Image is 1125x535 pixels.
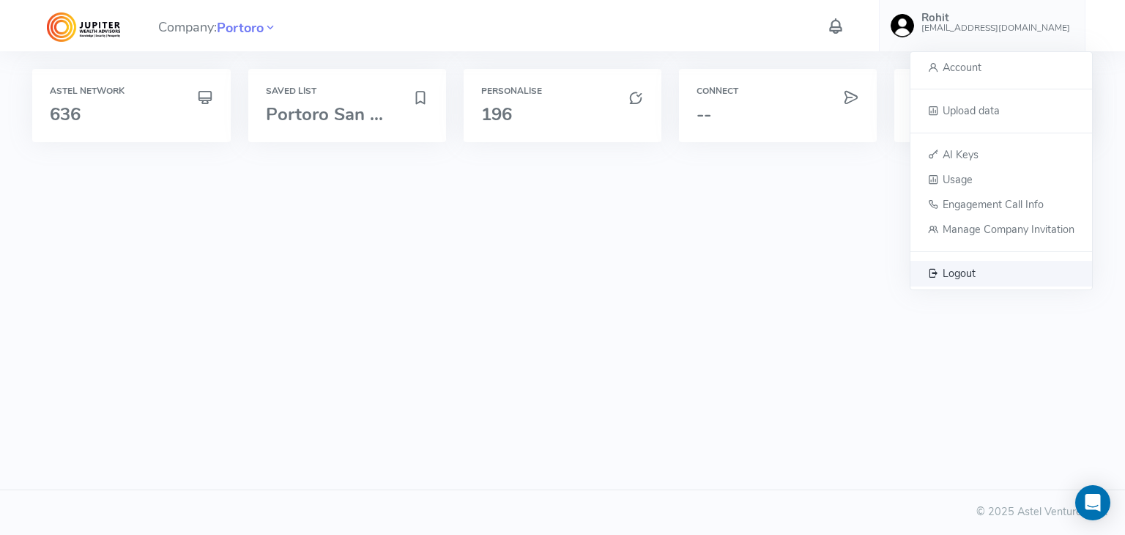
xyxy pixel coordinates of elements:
h6: Connect [697,86,859,96]
a: Portoro [217,18,264,36]
div: © 2025 Astel Ventures Ltd. [18,504,1107,520]
img: user-image [891,14,914,37]
span: -- [697,103,711,126]
h6: Astel Network [50,86,212,96]
span: Manage Company Invitation [943,222,1074,237]
span: AI Keys [943,147,979,161]
a: Logout [910,261,1092,287]
span: 196 [481,103,512,126]
span: Upload data [943,103,1000,118]
a: Usage [910,167,1092,192]
div: Open Intercom Messenger [1075,485,1110,520]
span: Portoro [217,18,264,38]
span: Portoro San ... [266,103,383,126]
span: 636 [50,103,81,126]
a: Account [910,55,1092,80]
a: Upload data [910,98,1092,123]
span: Logout [943,265,976,280]
span: Company: [158,13,277,39]
a: Engagement Call Info [910,192,1092,217]
a: Manage Company Invitation [910,217,1092,242]
h5: Rohit [921,12,1070,24]
a: AI Keys [910,142,1092,167]
h6: Saved List [266,86,428,96]
h6: Personalise [481,86,644,96]
span: Account [943,60,981,75]
span: Usage [943,172,973,187]
h6: [EMAIL_ADDRESS][DOMAIN_NAME] [921,23,1070,33]
span: Engagement Call Info [943,197,1044,212]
